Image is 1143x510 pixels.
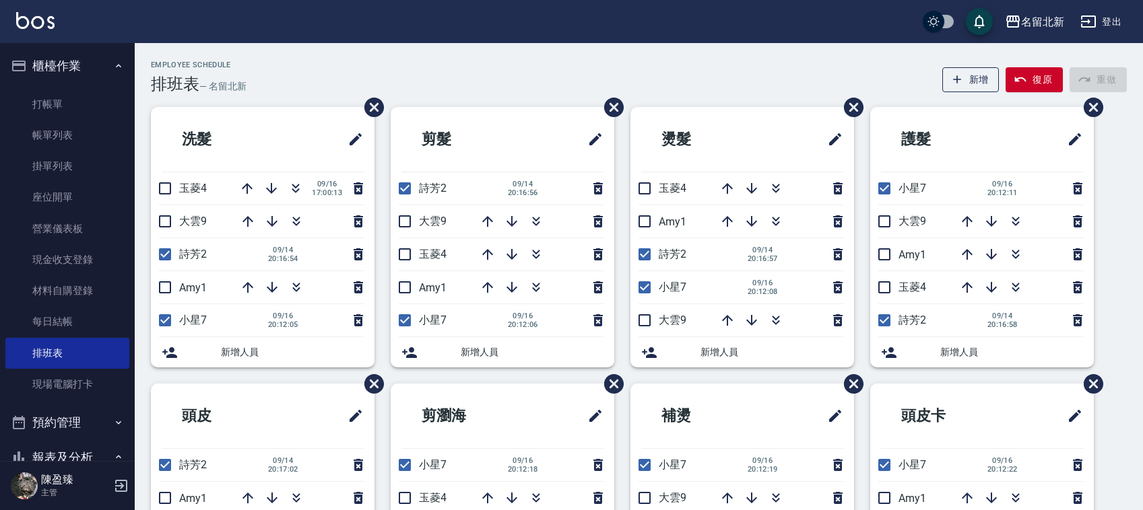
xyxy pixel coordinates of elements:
a: 帳單列表 [5,120,129,151]
span: 刪除班表 [834,364,866,404]
span: 詩芳2 [179,458,207,471]
a: 每日結帳 [5,306,129,337]
h6: — 名留北新 [199,79,247,94]
a: 現金收支登錄 [5,244,129,275]
span: 修改班表的標題 [819,400,843,432]
span: 大雲9 [899,215,926,227]
span: 20:12:05 [268,320,298,329]
h3: 排班表 [151,75,199,94]
span: 09/14 [748,246,778,254]
button: 預約管理 [5,405,129,440]
span: 大雲9 [659,491,686,504]
span: 小星7 [419,314,447,326]
span: 詩芳2 [899,314,926,326]
span: 玉菱4 [419,491,447,504]
button: 新增 [942,67,1000,92]
h2: 剪髮 [401,115,525,163]
span: 09/16 [748,456,778,465]
span: 09/16 [748,279,778,287]
span: 20:16:54 [268,254,298,263]
h2: 燙髮 [641,115,765,163]
img: Person [11,472,38,499]
span: 20:17:02 [268,465,298,474]
span: 09/14 [508,180,538,188]
span: 小星7 [899,182,926,194]
a: 營業儀表板 [5,213,129,244]
span: 詩芳2 [419,182,447,194]
h2: 頭皮卡 [881,392,1012,440]
span: 20:12:11 [987,188,1018,197]
a: 排班表 [5,338,129,369]
span: 修改班表的標題 [819,123,843,155]
a: 打帳單 [5,89,129,120]
span: 小星7 [659,281,686,293]
span: 玉菱4 [899,281,926,293]
span: 大雲9 [419,215,447,227]
span: 詩芳2 [659,248,686,260]
span: 新增人員 [700,345,843,359]
span: 修改班表的標題 [579,400,603,432]
a: 掛單列表 [5,151,129,182]
button: 名留北新 [1000,8,1070,36]
button: 報表及分析 [5,440,129,475]
h2: 補燙 [641,392,765,440]
div: 名留北新 [1021,13,1064,30]
span: 修改班表的標題 [579,123,603,155]
h2: 剪瀏海 [401,392,533,440]
h2: 護髮 [881,115,1005,163]
span: 20:16:56 [508,188,538,197]
button: 復原 [1006,67,1063,92]
span: 09/14 [268,246,298,254]
span: 刪除班表 [354,364,386,404]
a: 材料自購登錄 [5,275,129,306]
span: 玉菱4 [179,182,207,194]
button: save [966,8,993,35]
span: 新增人員 [221,345,364,359]
span: 新增人員 [461,345,603,359]
span: 20:16:58 [987,320,1018,329]
span: 09/14 [987,312,1018,320]
div: 新增人員 [870,337,1094,367]
h2: 洗髮 [162,115,286,163]
a: 現場電腦打卡 [5,369,129,400]
span: Amy1 [179,281,207,294]
span: 20:16:57 [748,254,778,263]
span: 修改班表的標題 [1059,400,1083,432]
span: 詩芳2 [179,248,207,260]
span: 20:12:22 [987,465,1018,474]
span: Amy1 [899,492,926,505]
span: Amy1 [659,215,686,228]
span: 20:12:18 [508,465,538,474]
h2: Employee Schedule [151,61,247,69]
div: 新增人員 [391,337,614,367]
span: Amy1 [419,281,447,294]
span: 新增人員 [940,345,1083,359]
span: 09/16 [508,312,538,320]
div: 新增人員 [151,337,374,367]
span: 刪除班表 [354,87,386,127]
div: 新增人員 [630,337,854,367]
span: 修改班表的標題 [1059,123,1083,155]
span: 大雲9 [179,215,207,227]
span: 大雲9 [659,314,686,326]
span: 20:12:08 [748,287,778,296]
span: 小星7 [899,458,926,471]
span: 玉菱4 [419,248,447,260]
span: 09/16 [312,180,342,188]
span: 小星7 [659,458,686,471]
span: 09/16 [268,312,298,320]
span: 刪除班表 [1074,364,1105,404]
button: 櫃檯作業 [5,48,129,83]
span: 09/16 [508,456,538,465]
span: 刪除班表 [834,87,866,127]
h5: 陳盈臻 [41,473,110,486]
h2: 頭皮 [162,392,286,440]
span: 玉菱4 [659,182,686,194]
span: 修改班表的標題 [339,123,364,155]
span: 刪除班表 [594,87,626,127]
span: 小星7 [179,314,207,326]
span: 17:00:13 [312,188,342,197]
span: 刪除班表 [594,364,626,404]
span: Amy1 [899,248,926,261]
img: Logo [16,12,55,29]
